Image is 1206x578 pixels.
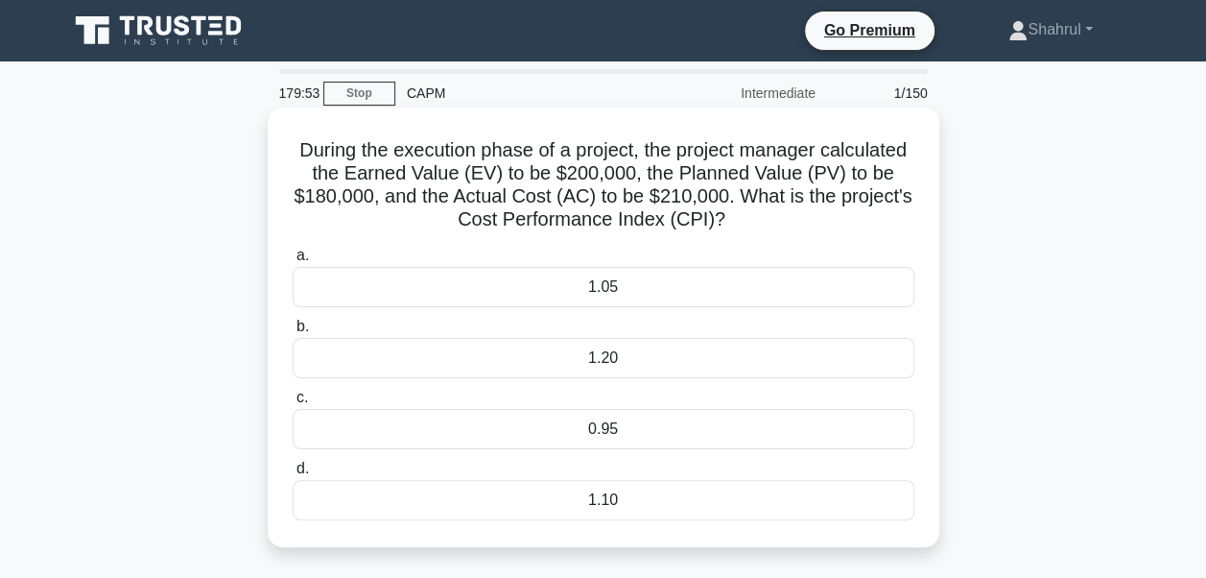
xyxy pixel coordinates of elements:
a: Go Premium [813,18,927,42]
div: 1.05 [293,267,914,307]
h5: During the execution phase of a project, the project manager calculated the Earned Value (EV) to ... [291,138,916,232]
a: Stop [323,82,395,106]
div: 1.20 [293,338,914,378]
div: 179:53 [268,74,323,112]
div: Intermediate [659,74,827,112]
div: 0.95 [293,409,914,449]
span: b. [296,318,309,334]
a: Shahrul [962,11,1138,49]
span: d. [296,460,309,476]
span: a. [296,247,309,263]
span: c. [296,389,308,405]
div: 1/150 [827,74,939,112]
div: CAPM [395,74,659,112]
div: 1.10 [293,480,914,520]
